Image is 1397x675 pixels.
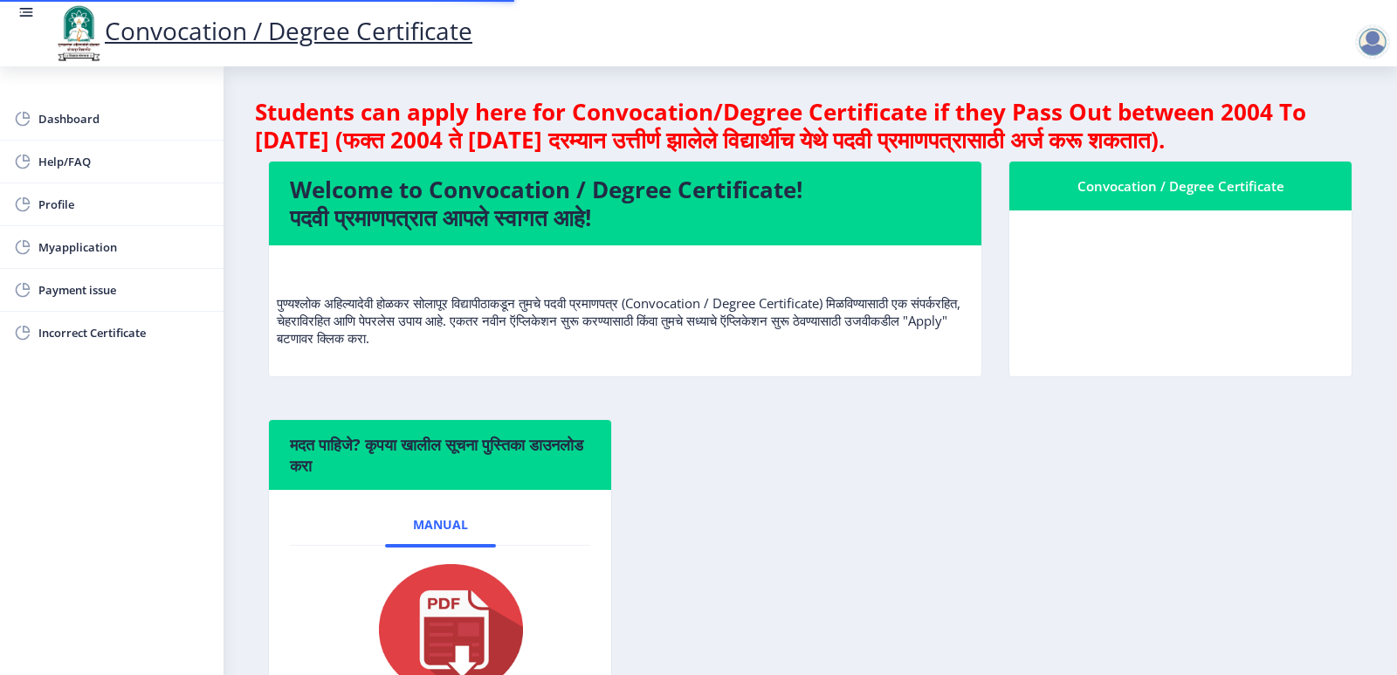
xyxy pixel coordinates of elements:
span: Manual [413,518,468,532]
h4: Students can apply here for Convocation/Degree Certificate if they Pass Out between 2004 To [DATE... [255,98,1366,154]
div: Convocation / Degree Certificate [1030,176,1331,196]
h4: Welcome to Convocation / Degree Certificate! पदवी प्रमाणपत्रात आपले स्वागत आहे! [290,176,960,231]
img: logo [52,3,105,63]
span: Help/FAQ [38,151,210,172]
h6: मदत पाहिजे? कृपया खालील सूचना पुस्तिका डाउनलोड करा [290,434,590,476]
p: पुण्यश्लोक अहिल्यादेवी होळकर सोलापूर विद्यापीठाकडून तुमचे पदवी प्रमाणपत्र (Convocation / Degree C... [277,259,974,347]
span: Dashboard [38,108,210,129]
a: Convocation / Degree Certificate [52,14,472,47]
span: Profile [38,194,210,215]
span: Payment issue [38,279,210,300]
span: Myapplication [38,237,210,258]
span: Incorrect Certificate [38,322,210,343]
a: Manual [385,504,496,546]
